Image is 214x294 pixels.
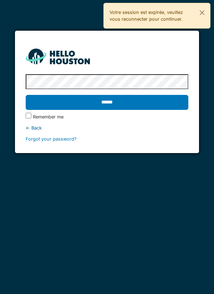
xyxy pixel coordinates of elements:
[26,125,189,131] div: ← Back
[194,3,210,22] button: Close
[26,136,77,142] a: Forgot your password?
[103,3,210,29] div: Votre session est expirée, veuillez vous reconnecter pour continuer.
[26,49,90,64] img: HH_line-BYnF2_Hg.png
[33,113,63,120] label: Remember me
